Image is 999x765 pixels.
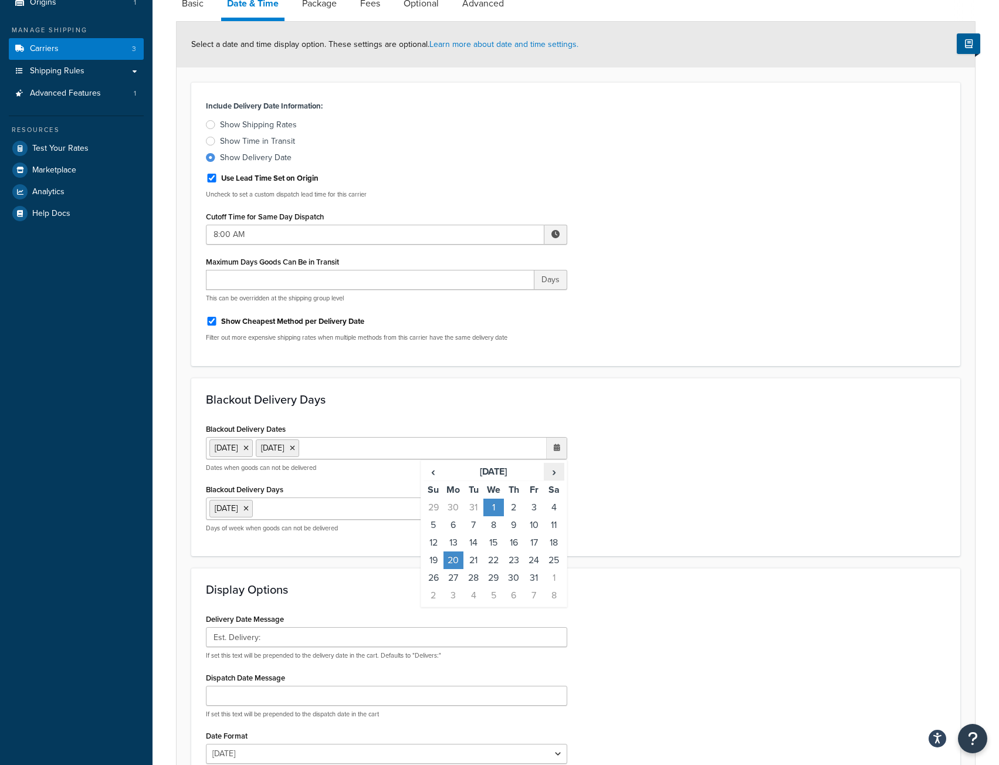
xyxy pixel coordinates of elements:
td: 4 [463,587,483,604]
td: 27 [443,569,463,587]
label: Blackout Delivery Days [206,485,283,494]
h3: Blackout Delivery Days [206,393,946,406]
p: If set this text will be prepended to the delivery date in the cart. Defaults to "Delivers:" [206,651,567,660]
td: 16 [504,534,524,551]
a: Test Your Rates [9,138,144,159]
td: 1 [544,569,564,587]
span: 1 [134,89,136,99]
td: 24 [524,551,544,569]
label: Maximum Days Goods Can Be in Transit [206,258,339,266]
span: Select a date and time display option. These settings are optional. [191,38,578,50]
li: [DATE] [256,439,299,457]
td: 23 [504,551,524,569]
span: Days [534,270,567,290]
td: 25 [544,551,564,569]
td: 21 [463,551,483,569]
a: Carriers3 [9,38,144,60]
td: 22 [483,551,503,569]
label: Delivery Date Message [206,615,284,624]
td: 12 [424,534,443,551]
h3: Display Options [206,583,946,596]
span: 3 [132,44,136,54]
td: 4 [544,499,564,516]
td: 17 [524,534,544,551]
a: Shipping Rules [9,60,144,82]
span: Help Docs [32,209,70,219]
th: Su [424,480,443,499]
li: Advanced Features [9,83,144,104]
th: [DATE] [443,463,544,481]
td: 7 [463,516,483,534]
label: Include Delivery Date Information: [206,98,323,114]
p: Filter out more expensive shipping rates when multiple methods from this carrier have the same de... [206,333,567,342]
th: We [483,480,503,499]
label: Date Format [206,732,248,740]
div: Manage Shipping [9,25,144,35]
td: 30 [443,499,463,516]
a: Advanced Features1 [9,83,144,104]
div: Show Shipping Rates [220,119,297,131]
a: Analytics [9,181,144,202]
td: 26 [424,569,443,587]
td: 8 [544,587,564,604]
p: Days of week when goods can not be delivered [206,524,567,533]
label: Dispatch Date Message [206,673,285,682]
span: Analytics [32,187,65,197]
td: 11 [544,516,564,534]
td: 31 [524,569,544,587]
td: 13 [443,534,463,551]
label: Blackout Delivery Dates [206,425,286,434]
td: 5 [483,587,503,604]
td: 7 [524,587,544,604]
p: This can be overridden at the shipping group level [206,294,567,303]
span: ‹ [424,463,443,480]
label: Cutoff Time for Same Day Dispatch [206,212,324,221]
td: 8 [483,516,503,534]
th: Sa [544,480,564,499]
td: 29 [483,569,503,587]
span: Advanced Features [30,89,101,99]
label: Show Cheapest Method per Delivery Date [221,316,364,327]
span: [DATE] [215,502,238,514]
a: Marketplace [9,160,144,181]
button: Show Help Docs [957,33,980,54]
td: 14 [463,534,483,551]
div: Resources [9,125,144,135]
p: Uncheck to set a custom dispatch lead time for this carrier [206,190,567,199]
div: Show Delivery Date [220,152,292,164]
a: Help Docs [9,203,144,224]
label: Use Lead Time Set on Origin [221,173,319,184]
td: 2 [504,499,524,516]
td: 2 [424,587,443,604]
td: 1 [483,499,503,516]
td: 9 [504,516,524,534]
p: If set this text will be prepended to the dispatch date in the cart [206,710,567,719]
span: Test Your Rates [32,144,89,154]
td: 6 [504,587,524,604]
td: 3 [524,499,544,516]
a: Learn more about date and time settings. [429,38,578,50]
div: Show Time in Transit [220,136,295,147]
th: Th [504,480,524,499]
input: Delivers: [206,627,567,647]
button: Open Resource Center [958,724,987,753]
td: 30 [504,569,524,587]
td: 6 [443,516,463,534]
td: 20 [443,551,463,569]
th: Fr [524,480,544,499]
td: 31 [463,499,483,516]
td: 28 [463,569,483,587]
th: Tu [463,480,483,499]
li: [DATE] [209,439,253,457]
td: 19 [424,551,443,569]
td: 18 [544,534,564,551]
p: Dates when goods can not be delivered [206,463,567,472]
span: Marketplace [32,165,76,175]
span: Shipping Rules [30,66,84,76]
td: 5 [424,516,443,534]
